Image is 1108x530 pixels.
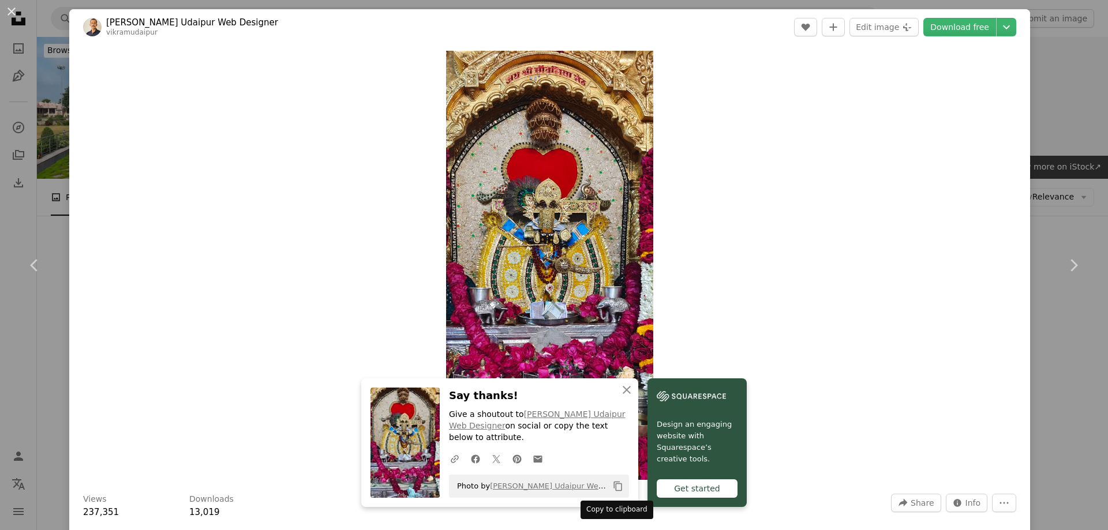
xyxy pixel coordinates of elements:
a: Share on Pinterest [507,447,527,470]
button: Share this image [891,494,941,512]
button: Like [794,18,817,36]
img: Go to Vikram Chouhan Udaipur Web Designer's profile [83,18,102,36]
a: Download free [923,18,996,36]
a: Next [1039,210,1108,321]
h3: Views [83,494,107,505]
span: Info [965,494,981,512]
button: Edit image [849,18,919,36]
span: 13,019 [189,507,220,517]
div: Get started [657,479,738,498]
a: Share over email [527,447,548,470]
img: file-1606177908946-d1eed1cbe4f5image [657,388,726,405]
a: [PERSON_NAME] Udaipur Web Designer [106,17,278,28]
a: Share on Facebook [465,447,486,470]
img: a statue of a god surrounded by flowers [446,51,653,480]
span: Photo by on [451,477,608,495]
h3: Downloads [189,494,234,505]
button: Stats about this image [946,494,988,512]
a: Share on Twitter [486,447,507,470]
button: Copy to clipboard [608,476,628,496]
a: [PERSON_NAME] Udaipur Web Designer [449,409,626,430]
span: Share [911,494,934,512]
a: [PERSON_NAME] Udaipur Web Designer [490,482,639,490]
h3: Say thanks! [449,388,629,404]
a: vikramudaipur [106,28,158,36]
button: Zoom in on this image [446,51,653,480]
span: 237,351 [83,507,119,517]
div: Copy to clipboard [581,501,653,519]
span: Design an engaging website with Squarespace’s creative tools. [657,419,738,465]
button: Choose download size [997,18,1016,36]
button: Add to Collection [822,18,845,36]
p: Give a shoutout to on social or copy the text below to attribute. [449,409,629,443]
button: More Actions [992,494,1016,512]
a: Design an engaging website with Squarespace’s creative tools.Get started [647,378,747,507]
